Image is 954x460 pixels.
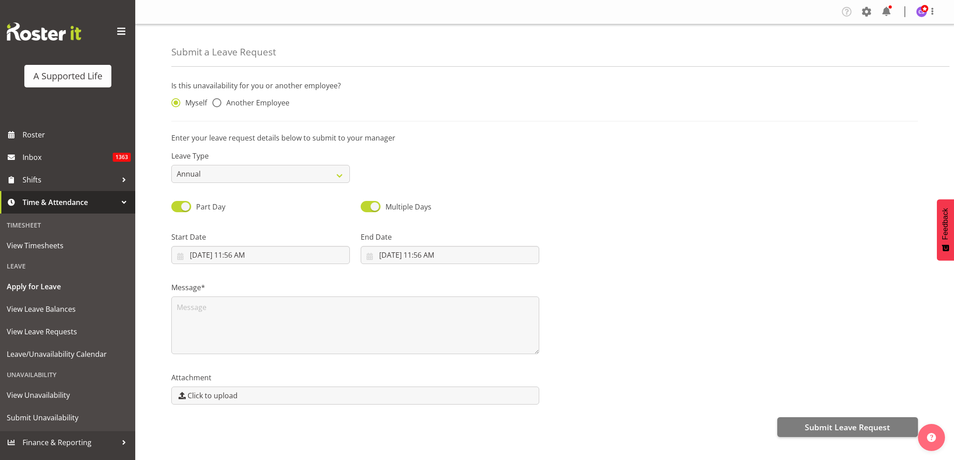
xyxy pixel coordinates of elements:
label: Start Date [171,232,350,242]
span: Roster [23,128,131,141]
a: Submit Unavailability [2,406,133,429]
span: Inbox [23,150,113,164]
p: Is this unavailability for you or another employee? [171,80,918,91]
a: Leave/Unavailability Calendar [2,343,133,365]
button: Feedback - Show survey [937,199,954,260]
label: Message* [171,282,539,293]
span: Multiple Days [385,202,431,212]
a: Apply for Leave [2,275,133,298]
span: Submit Unavailability [7,411,128,424]
span: Shifts [23,173,117,187]
img: help-xxl-2.png [927,433,936,442]
a: View Timesheets [2,234,133,257]
img: chloe-spackman5858.jpg [916,6,927,17]
span: Apply for Leave [7,280,128,293]
span: Leave/Unavailability Calendar [7,347,128,361]
span: Click to upload [188,390,238,401]
span: Another Employee [221,98,289,107]
img: Rosterit website logo [7,23,81,41]
span: Myself [180,98,207,107]
span: Submit Leave Request [805,421,890,433]
label: Leave Type [171,150,350,161]
div: Timesheet [2,216,133,234]
a: View Leave Requests [2,320,133,343]
button: Submit Leave Request [777,417,918,437]
span: Time & Attendance [23,196,117,209]
span: Part Day [196,202,225,212]
span: View Timesheets [7,239,128,252]
a: View Leave Balances [2,298,133,320]
span: Finance & Reporting [23,436,117,449]
span: View Unavailability [7,388,128,402]
label: End Date [361,232,539,242]
span: 1363 [113,153,131,162]
label: Attachment [171,372,539,383]
span: View Leave Balances [7,302,128,316]
h4: Submit a Leave Request [171,47,276,57]
input: Click to select... [171,246,350,264]
div: A Supported Life [33,69,102,83]
span: View Leave Requests [7,325,128,338]
p: Enter your leave request details below to submit to your manager [171,132,918,143]
div: Leave [2,257,133,275]
span: Feedback [941,208,949,240]
a: View Unavailability [2,384,133,406]
input: Click to select... [361,246,539,264]
div: Unavailability [2,365,133,384]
